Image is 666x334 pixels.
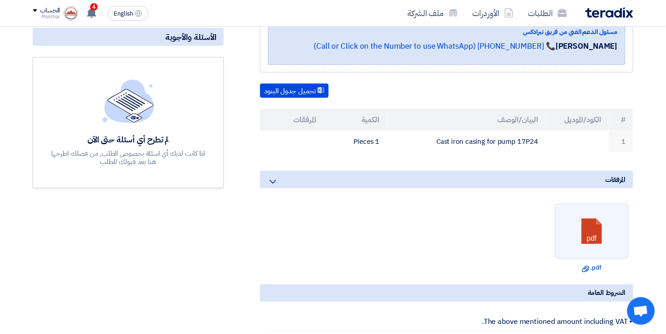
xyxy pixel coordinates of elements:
[103,79,154,123] img: empty_state_list.svg
[588,288,626,298] span: الشروط العامة
[324,109,387,131] th: الكمية
[40,7,60,15] div: الحساب
[585,7,633,18] img: Teradix logo
[64,6,78,21] img: logo_1715669661184.jpg
[556,40,618,52] strong: [PERSON_NAME]
[609,109,633,131] th: #
[260,84,329,98] button: تحميل جدول البنود
[165,32,216,42] span: الأسئلة والأجوبة
[558,264,626,273] a: .pdf
[545,109,609,131] th: الكود/الموديل
[400,2,465,24] a: ملف الشركة
[313,40,556,52] a: 📞 [PHONE_NUMBER] (Call or Click on the Number to use WhatsApp)
[33,14,60,19] div: Mokthar
[114,11,133,17] span: English
[276,27,618,37] div: مسئول الدعم الفني من فريق تيرادكس
[521,2,574,24] a: الطلبات
[627,297,655,325] div: Open chat
[50,149,207,166] div: اذا كانت لديك أي اسئلة بخصوص الطلب, من فضلك اطرحها هنا بعد قبولك للطلب
[606,175,626,185] span: المرفقات
[324,131,387,153] td: 1 Pieces
[269,313,633,332] li: • The above mentioned amount including VAT.
[50,134,207,145] div: لم تطرح أي أسئلة حتى الآن
[90,3,98,11] span: 4
[260,109,324,131] th: المرفقات
[465,2,521,24] a: الأوردرات
[609,131,633,153] td: 1
[387,109,546,131] th: البيان/الوصف
[387,131,546,153] td: Cast iron casing for pump 17P24
[108,6,148,21] button: English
